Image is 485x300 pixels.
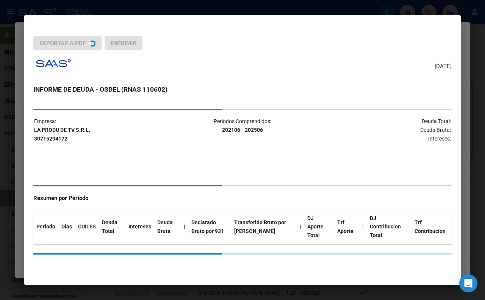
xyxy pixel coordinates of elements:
th: | [297,210,304,244]
p: Deuda Total: Deuda Bruta: Intereses: [313,117,451,143]
div: Open Intercom Messenger [459,274,477,292]
th: Deuda Total [99,210,125,244]
span: Exportar a PDF [39,40,86,47]
th: | [359,210,367,244]
th: DJ Contribucion Total [367,210,411,244]
strong: 202106 - 202506 [222,127,263,133]
th: Deuda Bruta [154,210,181,244]
p: Periodos Comprendidos: [173,117,311,134]
span: [DATE] [435,62,452,71]
th: Trf Aporte [334,210,360,244]
span: Imprimir [111,40,136,47]
h3: INFORME DE DEUDA - OSDEL (RNAS 110602) [33,84,452,94]
p: Empresa: [34,117,172,143]
h4: Resumen por Período [33,194,452,203]
button: Imprimir [105,36,142,50]
th: Transferido Bruto por [PERSON_NAME] [231,210,297,244]
strong: LA PRODU DE TV S.R.L. 30715294172 [34,127,90,142]
th: | [181,210,188,244]
th: Trf Contribucion [411,210,452,244]
th: Declarado Bruto por 931 [188,210,231,244]
th: Intereses [125,210,154,244]
th: Dias [58,210,75,244]
th: CUILES [75,210,99,244]
th: Periodo [33,210,58,244]
th: DJ Aporte Total [304,210,334,244]
button: Exportar a PDF [33,36,102,50]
